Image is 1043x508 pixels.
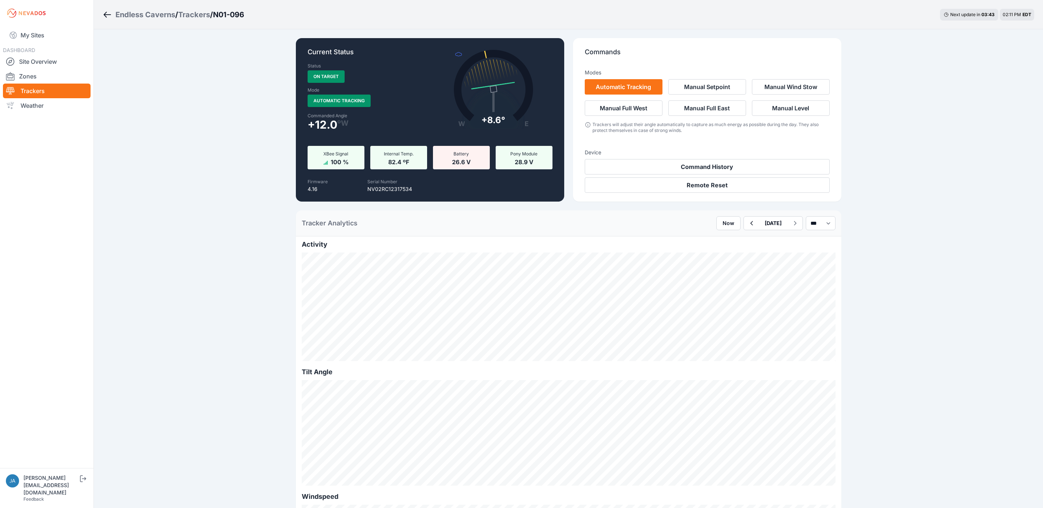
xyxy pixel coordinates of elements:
[1003,12,1021,17] span: 02:11 PM
[3,84,91,98] a: Trackers
[308,120,337,129] span: + 12.0
[585,100,662,116] button: Manual Full West
[384,151,414,157] span: Internal Temp.
[302,218,357,228] h2: Tracker Analytics
[103,5,244,24] nav: Breadcrumb
[308,95,371,107] span: Automatic Tracking
[716,216,741,230] button: Now
[331,157,349,166] span: 100 %
[115,10,175,20] a: Endless Caverns
[3,26,91,44] a: My Sites
[592,122,829,133] div: Trackers will adjust their angle automatically to capture as much energy as possible during the d...
[3,47,35,53] span: DASHBOARD
[585,149,830,156] h3: Device
[585,177,830,193] button: Remote Reset
[308,113,426,119] label: Commanded Angle
[210,10,213,20] span: /
[3,98,91,113] a: Weather
[302,492,835,502] h2: Windspeed
[668,79,746,95] button: Manual Setpoint
[950,12,980,17] span: Next update in
[175,10,178,20] span: /
[481,114,505,126] div: + 8.6°
[308,87,319,93] label: Mode
[302,239,835,250] h2: Activity
[23,474,78,496] div: [PERSON_NAME][EMAIL_ADDRESS][DOMAIN_NAME]
[308,47,552,63] p: Current Status
[3,54,91,69] a: Site Overview
[178,10,210,20] a: Trackers
[453,151,469,157] span: Battery
[515,157,533,166] span: 28.9 V
[1022,12,1031,17] span: EDT
[323,151,348,157] span: XBee Signal
[752,100,830,116] button: Manual Level
[585,47,830,63] p: Commands
[510,151,537,157] span: Pony Module
[981,12,995,18] div: 03 : 43
[759,217,787,230] button: [DATE]
[23,496,44,502] a: Feedback
[308,185,328,193] p: 4.16
[367,185,412,193] p: NV02RC12317534
[367,179,397,184] label: Serial Number
[302,367,835,377] h2: Tilt Angle
[6,7,47,19] img: Nevados
[308,70,345,83] span: On Target
[308,179,328,184] label: Firmware
[308,63,321,69] label: Status
[752,79,830,95] button: Manual Wind Stow
[452,157,471,166] span: 26.6 V
[337,120,349,126] span: º W
[585,79,662,95] button: Automatic Tracking
[6,474,19,487] img: jakub.przychodzien@energix-group.com
[585,159,830,174] button: Command History
[3,69,91,84] a: Zones
[388,157,409,166] span: 82.4 ºF
[585,69,601,76] h3: Modes
[668,100,746,116] button: Manual Full East
[213,10,244,20] h3: N01-096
